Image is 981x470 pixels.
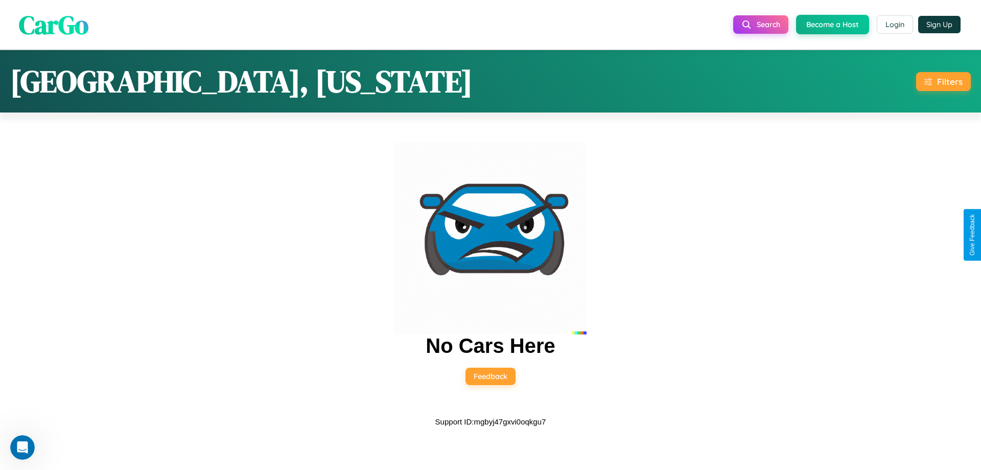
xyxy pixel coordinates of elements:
div: Give Feedback [969,214,976,256]
h1: [GEOGRAPHIC_DATA], [US_STATE] [10,60,473,102]
h2: No Cars Here [426,334,555,357]
p: Support ID: mgbyj47gxvi0oqkgu7 [435,415,546,429]
iframe: Intercom live chat [10,435,35,460]
button: Search [733,15,788,34]
button: Become a Host [796,15,869,34]
button: Login [877,15,913,34]
button: Sign Up [918,16,961,33]
span: CarGo [19,7,88,42]
div: Filters [937,76,963,87]
button: Feedback [465,368,516,385]
button: Filters [916,72,971,91]
img: car [394,142,587,334]
span: Search [757,20,780,29]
